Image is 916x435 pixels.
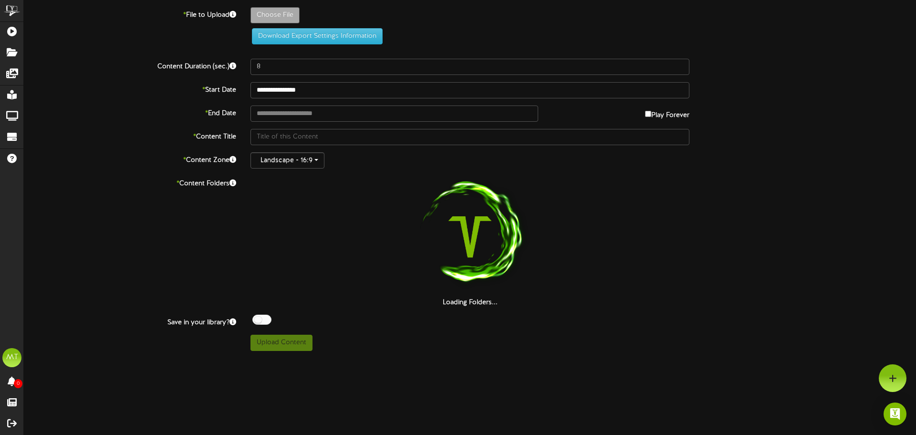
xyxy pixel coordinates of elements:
[17,59,243,72] label: Content Duration (sec.)
[645,106,689,120] label: Play Forever
[247,32,383,40] a: Download Export Settings Information
[17,176,243,189] label: Content Folders
[250,129,689,145] input: Title of this Content
[252,28,383,44] button: Download Export Settings Information
[17,82,243,95] label: Start Date
[884,403,906,425] div: Open Intercom Messenger
[645,111,651,117] input: Play Forever
[17,129,243,142] label: Content Title
[17,315,243,328] label: Save in your library?
[17,152,243,165] label: Content Zone
[250,152,324,169] button: Landscape - 16:9
[17,7,243,20] label: File to Upload
[17,106,243,118] label: End Date
[14,379,22,388] span: 0
[250,335,312,351] button: Upload Content
[2,348,21,367] div: MT
[443,299,498,306] strong: Loading Folders...
[409,176,531,298] img: loading-spinner-1.png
